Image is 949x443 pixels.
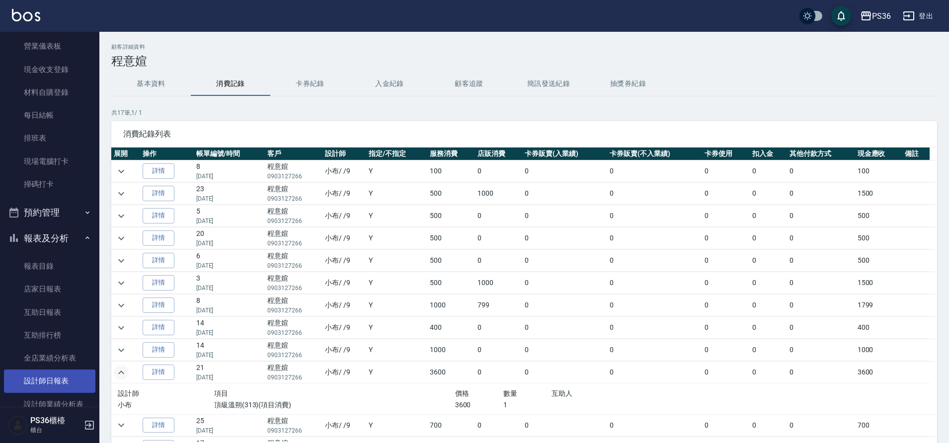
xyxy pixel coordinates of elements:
td: 0 [607,227,702,249]
button: 抽獎券紀錄 [588,72,668,96]
button: 基本資料 [111,72,191,96]
th: 現金應收 [855,148,903,160]
td: 程意媗 [265,183,322,205]
td: 25 [194,414,265,436]
td: 0 [787,414,855,436]
td: 小布 / /9 [322,362,366,383]
a: 詳情 [143,320,174,335]
td: 1000 [475,183,523,205]
p: 0903127266 [267,328,320,337]
p: [DATE] [196,426,262,435]
p: 0903127266 [267,217,320,225]
td: 500 [855,205,903,227]
td: 500 [855,250,903,272]
td: Y [366,227,427,249]
a: 掃碼打卡 [4,173,95,196]
td: 1500 [855,272,903,294]
td: 程意媗 [265,250,322,272]
td: 0 [787,183,855,205]
td: 799 [475,295,523,316]
td: Y [366,160,427,182]
td: 0 [702,160,750,182]
td: 14 [194,317,265,339]
td: 500 [427,272,475,294]
td: 小布 / /9 [322,205,366,227]
td: 0 [475,227,523,249]
td: 3600 [427,362,475,383]
p: 1 [503,400,552,410]
td: 0 [475,317,523,339]
p: 0903127266 [267,194,320,203]
td: Y [366,205,427,227]
a: 報表目錄 [4,255,95,278]
h3: 程意媗 [111,54,937,68]
td: 20 [194,227,265,249]
td: Y [366,339,427,361]
td: 0 [702,362,750,383]
td: 0 [702,339,750,361]
th: 卡券販賣(入業績) [522,148,607,160]
td: 程意媗 [265,227,322,249]
td: 0 [475,205,523,227]
td: 0 [702,227,750,249]
td: 500 [427,250,475,272]
button: expand row [114,418,129,433]
td: 400 [427,317,475,339]
td: 0 [475,160,523,182]
a: 現場電腦打卡 [4,150,95,173]
td: 0 [522,339,607,361]
td: 程意媗 [265,295,322,316]
td: 0 [750,227,787,249]
td: 0 [702,250,750,272]
a: 詳情 [143,342,174,358]
h2: 顧客詳細資料 [111,44,937,50]
th: 備註 [902,148,930,160]
td: 0 [787,362,855,383]
td: 1000 [427,339,475,361]
td: 小布 / /9 [322,183,366,205]
p: 0903127266 [267,426,320,435]
a: 店家日報表 [4,278,95,300]
button: expand row [114,253,129,268]
p: [DATE] [196,172,262,181]
p: [DATE] [196,284,262,293]
a: 詳情 [143,365,174,380]
td: 0 [607,160,702,182]
div: PS36 [872,10,891,22]
td: 700 [427,414,475,436]
td: 程意媗 [265,362,322,383]
th: 卡券使用 [702,148,750,160]
a: 詳情 [143,297,174,313]
td: 0 [607,414,702,436]
p: [DATE] [196,261,262,270]
td: 100 [427,160,475,182]
a: 詳情 [143,186,174,201]
span: 價格 [455,389,470,397]
th: 設計師 [322,148,366,160]
a: 設計師日報表 [4,369,95,392]
a: 排班表 [4,127,95,149]
td: 3 [194,272,265,294]
td: 700 [855,414,903,436]
td: 0 [607,205,702,227]
th: 卡券販賣(不入業績) [607,148,702,160]
td: 0 [702,414,750,436]
td: 程意媗 [265,160,322,182]
td: 0 [787,317,855,339]
td: 小布 / /9 [322,295,366,316]
td: 0 [787,339,855,361]
p: 0903127266 [267,351,320,360]
td: 0 [750,414,787,436]
p: [DATE] [196,194,262,203]
td: Y [366,362,427,383]
td: 0 [750,339,787,361]
td: 23 [194,183,265,205]
th: 服務消費 [427,148,475,160]
p: [DATE] [196,373,262,382]
p: [DATE] [196,239,262,248]
img: Person [8,415,28,435]
td: 1000 [475,272,523,294]
td: 400 [855,317,903,339]
button: 報表及分析 [4,225,95,251]
td: 0 [522,362,607,383]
